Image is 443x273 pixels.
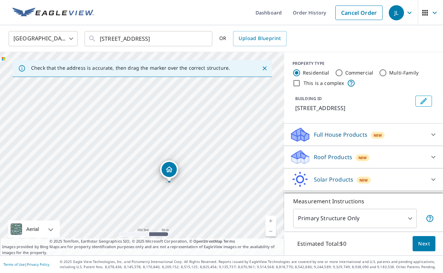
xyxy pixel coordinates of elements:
div: Full House ProductsNew [290,126,437,143]
button: Close [260,64,269,73]
span: Next [418,240,430,248]
p: Solar Products [314,175,353,184]
p: [STREET_ADDRESS] [295,104,413,112]
p: BUILDING ID [295,96,322,101]
div: [GEOGRAPHIC_DATA] [9,29,78,48]
label: This is a complex [304,80,344,87]
span: New [359,177,368,183]
span: New [374,133,382,138]
div: JL [389,5,404,20]
a: Cancel Order [335,6,383,20]
label: Residential [303,69,329,76]
a: Current Level 17, Zoom Out [266,226,276,236]
a: Upload Blueprint [233,31,286,46]
a: Current Level 17, Zoom In [266,216,276,226]
p: Estimated Total: $0 [292,236,352,251]
label: Multi-Family [389,69,418,76]
span: Upload Blueprint [239,34,281,43]
div: Solar ProductsNew [290,171,437,188]
label: Commercial [345,69,374,76]
div: Roof ProductsNew [290,149,437,165]
p: Roof Products [314,153,352,161]
a: Terms of Use [3,262,25,267]
div: Aerial [24,221,41,238]
p: Check that the address is accurate, then drag the marker over the correct structure. [31,65,230,71]
p: Measurement Instructions [293,197,434,205]
p: © 2025 Eagle View Technologies, Inc. and Pictometry International Corp. All Rights Reserved. Repo... [60,259,440,270]
div: Primary Structure Only [293,209,417,228]
span: New [358,155,367,160]
span: Your report will include only the primary structure on the property. For example, a detached gara... [426,214,434,223]
div: OR [219,31,287,46]
a: Privacy Policy [27,262,49,267]
button: Edit building 1 [415,96,432,107]
p: Full House Products [314,130,367,139]
div: Aerial [8,221,60,238]
a: OpenStreetMap [193,238,222,244]
button: Next [413,236,435,252]
a: Terms [223,238,235,244]
img: EV Logo [12,8,94,18]
input: Search by address or latitude-longitude [100,29,198,48]
p: | [3,262,49,266]
div: PROPERTY TYPE [292,60,435,67]
span: © 2025 TomTom, Earthstar Geographics SIO, © 2025 Microsoft Corporation, © [49,238,235,244]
